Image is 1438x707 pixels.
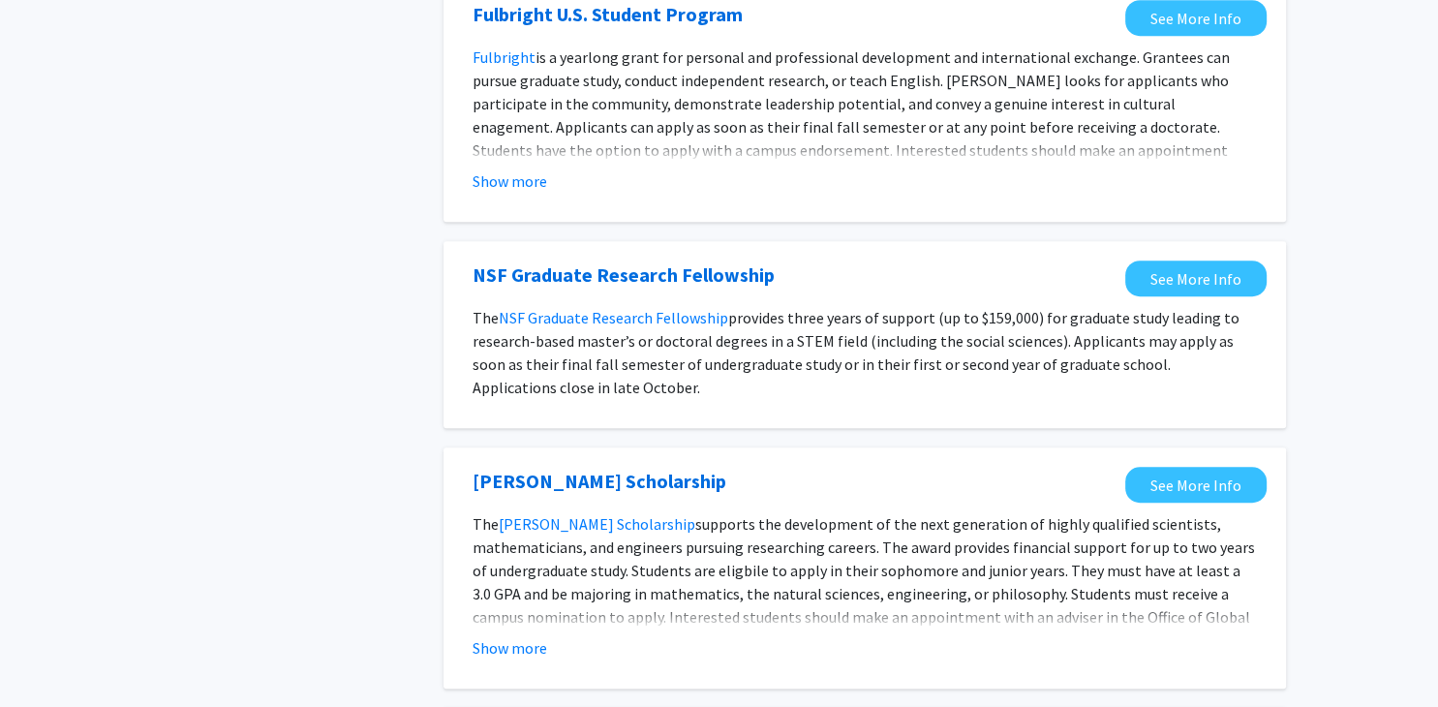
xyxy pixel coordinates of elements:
[473,308,499,327] span: The
[473,308,1239,397] span: provides three years of support (up to $159,000) for graduate study leading to research-based mas...
[15,620,82,692] iframe: Chat
[499,514,695,534] a: [PERSON_NAME] Scholarship
[473,47,535,67] a: Fulbright
[473,47,1237,183] span: is a yearlong grant for personal and professional development and international exchange. Grantee...
[473,514,499,534] span: The
[473,636,547,660] button: Show more
[499,308,728,327] a: NSF Graduate Research Fellowship
[1125,261,1267,296] a: Opens in a new tab
[1125,467,1267,503] a: Opens in a new tab
[473,169,547,193] button: Show more
[473,514,1255,650] span: supports the development of the next generation of highly qualified scientists, mathematicians, a...
[473,467,726,496] a: Opens in a new tab
[473,261,775,290] a: Opens in a new tab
